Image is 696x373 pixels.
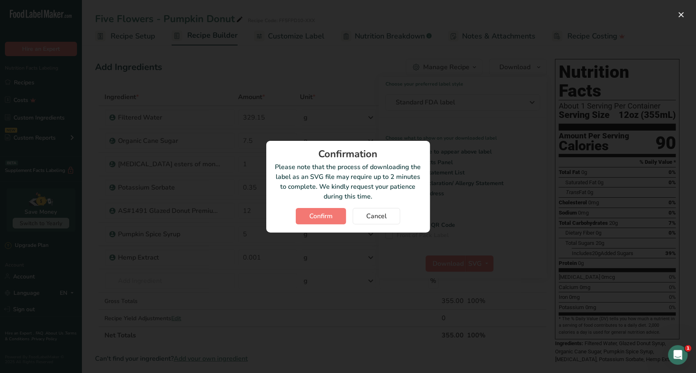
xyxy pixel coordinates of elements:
[274,162,422,201] p: Please note that the process of downloading the label as an SVG file may require up to 2 minutes ...
[309,211,333,221] span: Confirm
[353,208,400,224] button: Cancel
[296,208,346,224] button: Confirm
[685,345,691,352] span: 1
[274,149,422,159] div: Confirmation
[366,211,387,221] span: Cancel
[668,345,688,365] iframe: Intercom live chat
